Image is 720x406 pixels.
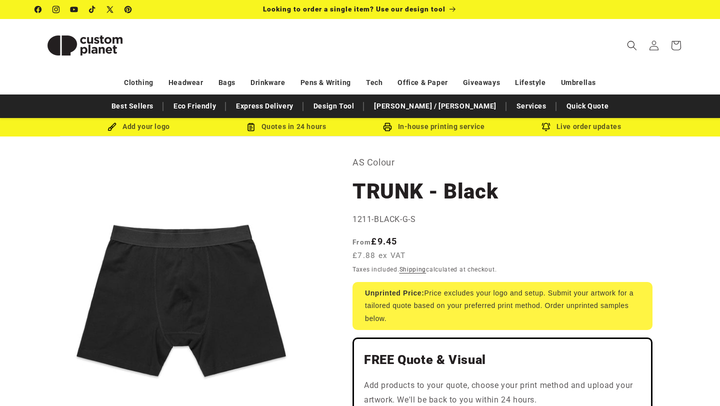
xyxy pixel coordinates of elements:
[352,238,371,246] span: From
[246,122,255,131] img: Order Updates Icon
[35,23,135,68] img: Custom Planet
[561,74,596,91] a: Umbrellas
[397,74,447,91] a: Office & Paper
[352,250,406,261] span: £7.88 ex VAT
[515,74,545,91] a: Lifestyle
[365,289,424,297] strong: Unprinted Price:
[561,97,614,115] a: Quick Quote
[263,5,445,13] span: Looking to order a single item? Use our design tool
[218,74,235,91] a: Bags
[106,97,158,115] a: Best Sellers
[65,120,212,133] div: Add your logo
[366,74,382,91] a: Tech
[463,74,500,91] a: Giveaways
[231,97,298,115] a: Express Delivery
[352,178,652,205] h1: TRUNK - Black
[383,122,392,131] img: In-house printing
[300,74,351,91] a: Pens & Writing
[352,264,652,274] div: Taxes included. calculated at checkout.
[308,97,359,115] a: Design Tool
[621,34,643,56] summary: Search
[124,74,153,91] a: Clothing
[107,122,116,131] img: Brush Icon
[31,19,139,71] a: Custom Planet
[250,74,285,91] a: Drinkware
[168,74,203,91] a: Headwear
[360,120,507,133] div: In-house printing service
[511,97,551,115] a: Services
[364,352,641,368] h2: FREE Quote & Visual
[212,120,360,133] div: Quotes in 24 hours
[352,154,652,170] p: AS Colour
[369,97,501,115] a: [PERSON_NAME] / [PERSON_NAME]
[507,120,655,133] div: Live order updates
[352,282,652,330] div: Price excludes your logo and setup. Submit your artwork for a tailored quote based on your prefer...
[399,266,426,273] a: Shipping
[168,97,221,115] a: Eco Friendly
[352,214,415,224] span: 1211-BLACK-G-S
[352,236,397,246] strong: £9.45
[541,122,550,131] img: Order updates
